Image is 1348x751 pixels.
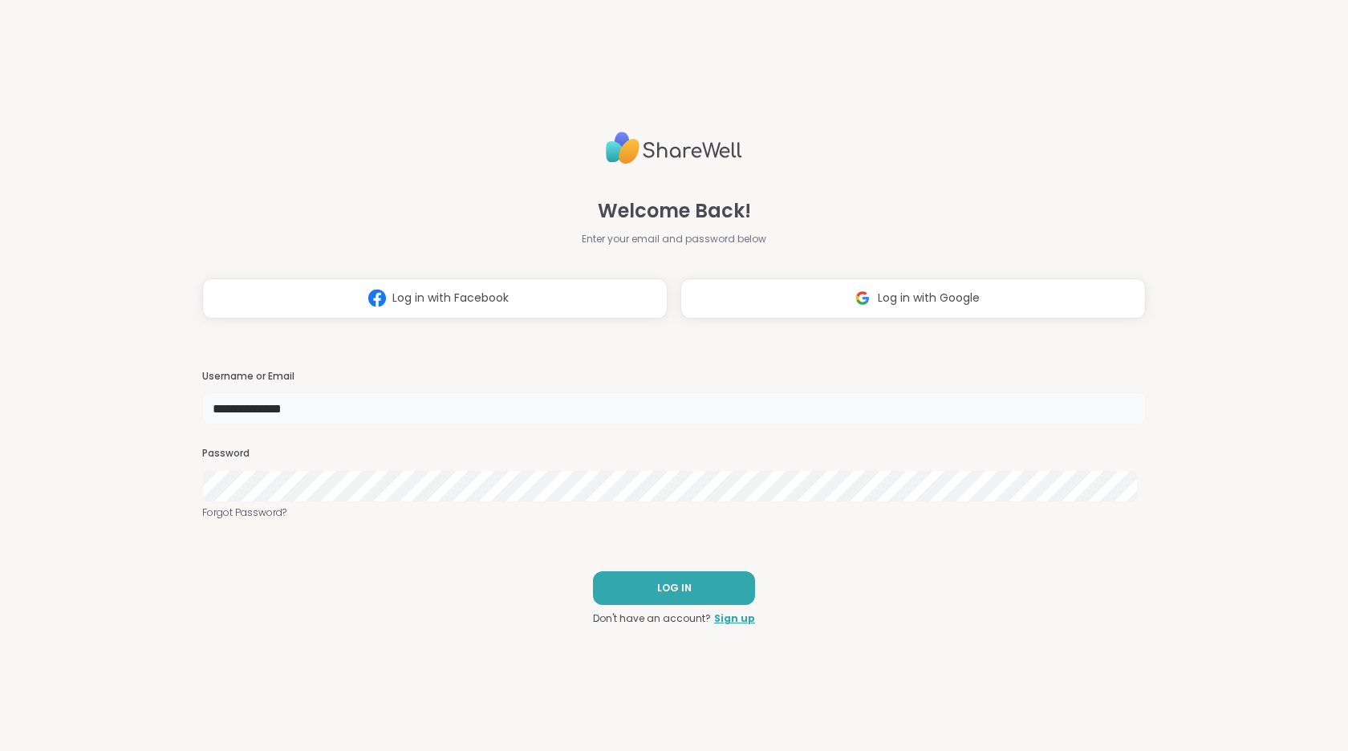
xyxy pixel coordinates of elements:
[202,447,1146,461] h3: Password
[714,611,755,626] a: Sign up
[392,290,509,306] span: Log in with Facebook
[202,370,1146,384] h3: Username or Email
[202,278,668,319] button: Log in with Facebook
[593,571,755,605] button: LOG IN
[878,290,980,306] span: Log in with Google
[657,581,692,595] span: LOG IN
[593,611,711,626] span: Don't have an account?
[847,283,878,313] img: ShareWell Logomark
[202,505,1146,520] a: Forgot Password?
[680,278,1146,319] button: Log in with Google
[606,125,742,171] img: ShareWell Logo
[598,197,751,225] span: Welcome Back!
[582,232,766,246] span: Enter your email and password below
[362,283,392,313] img: ShareWell Logomark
